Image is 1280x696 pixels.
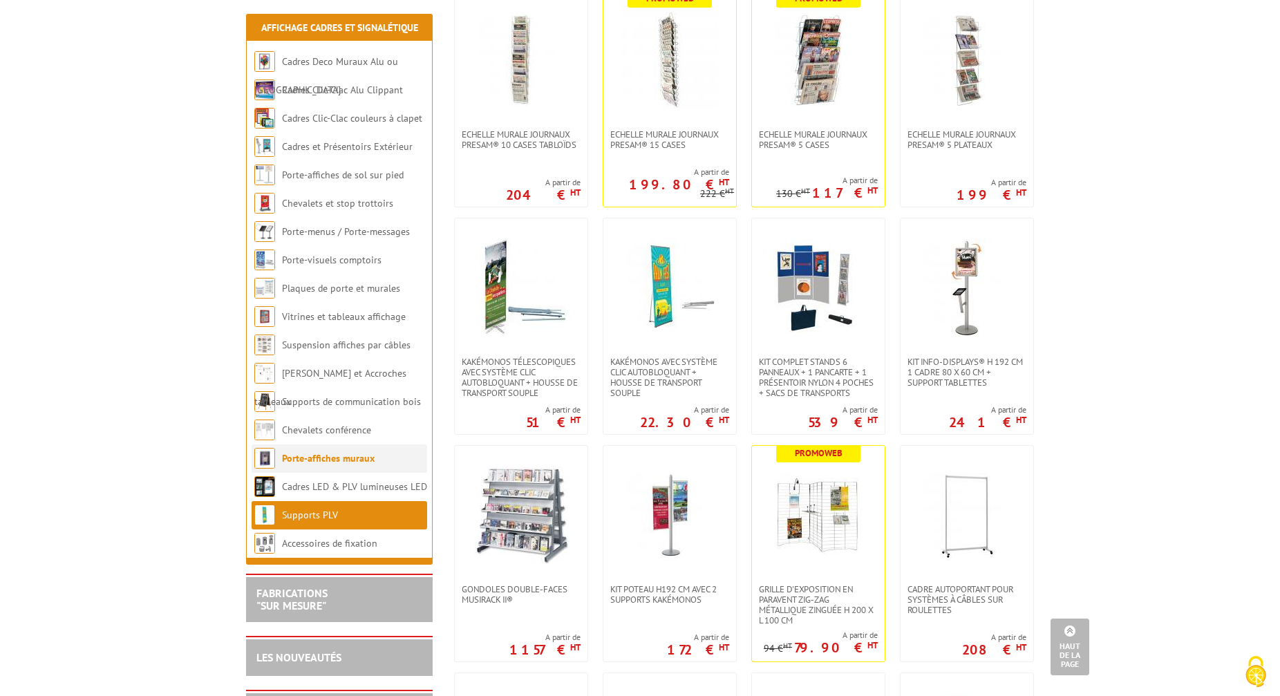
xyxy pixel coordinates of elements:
img: Supports PLV [254,505,275,525]
p: 51 € [526,418,581,426]
sup: HT [867,639,878,651]
img: Cadres Deco Muraux Alu ou Bois [254,51,275,72]
a: kakémonos avec système clic autobloquant + housse de transport souple [603,357,736,398]
img: Accessoires de fixation [254,533,275,554]
sup: HT [867,185,878,196]
p: 241 € [949,418,1026,426]
img: Porte-affiches muraux [254,448,275,469]
img: Plaques de porte et murales [254,278,275,299]
a: Echelle murale journaux Presam® 5 cases [752,129,885,150]
img: Echelle murale journaux Presam® 5 cases [770,12,867,109]
a: Accessoires de fixation [282,537,377,549]
sup: HT [719,414,729,426]
span: Echelle murale journaux Presam® 5 cases [759,129,878,150]
sup: HT [1016,414,1026,426]
img: Echelle murale journaux Presam® 15 cases [621,12,718,109]
span: Gondoles double-faces Musirack II® [462,584,581,605]
img: Kit poteau H192 cm avec 2 supports kakémonos [621,467,718,563]
a: Cadres LED & PLV lumineuses LED [282,480,427,493]
span: A partir de [949,404,1026,415]
img: Cadres et Présentoirs Extérieur [254,136,275,157]
span: A partir de [667,632,729,643]
sup: HT [719,641,729,653]
button: Cookies (fenêtre modale) [1232,649,1280,696]
sup: HT [783,641,792,650]
span: Cadre autoportant pour systèmes à câbles sur roulettes [907,584,1026,615]
sup: HT [1016,641,1026,653]
p: 222 € [700,189,734,199]
span: Echelle murale journaux Presam® 5 plateaux [907,129,1026,150]
a: Kakémonos télescopiques avec système clic autobloquant + housse de transport souple [455,357,587,398]
span: A partir de [808,404,878,415]
p: 199 € [957,191,1026,199]
img: Suspension affiches par câbles [254,335,275,355]
img: Cookies (fenêtre modale) [1239,655,1273,689]
img: Porte-visuels comptoirs [254,250,275,270]
span: A partir de [962,632,1026,643]
span: A partir de [603,167,729,178]
p: 22.30 € [640,418,729,426]
a: Echelle murale journaux Presam® 5 plateaux [901,129,1033,150]
a: Grille d'exposition en paravent zig-zag métallique Zinguée H 200 x L 100 cm [752,584,885,626]
a: Porte-affiches muraux [282,452,375,464]
img: Kakémonos télescopiques avec système clic autobloquant + housse de transport souple [473,239,570,336]
sup: HT [719,176,729,188]
p: 94 € [764,643,792,654]
a: [PERSON_NAME] et Accroches tableaux [254,367,406,408]
a: Echelle murale journaux Presam® 15 cases [603,129,736,150]
a: Haut de la page [1051,619,1089,675]
img: Porte-affiches de sol sur pied [254,164,275,185]
a: Gondoles double-faces Musirack II® [455,584,587,605]
p: 204 € [506,191,581,199]
a: Porte-affiches de sol sur pied [282,169,404,181]
img: Cadre autoportant pour systèmes à câbles sur roulettes [919,467,1015,563]
span: A partir de [526,404,581,415]
a: Kit complet stands 6 panneaux + 1 pancarte + 1 présentoir nylon 4 poches + sacs de transports [752,357,885,398]
img: Gondoles double-faces Musirack II® [474,467,569,563]
span: Kit poteau H192 cm avec 2 supports kakémonos [610,584,729,605]
img: Echelle murale journaux Presam® 5 plateaux [919,12,1015,109]
span: A partir de [509,632,581,643]
sup: HT [570,187,581,198]
img: Kit complet stands 6 panneaux + 1 pancarte + 1 présentoir nylon 4 poches + sacs de transports [770,239,867,336]
span: A partir de [640,404,729,415]
img: Grille d'exposition en paravent zig-zag métallique Zinguée H 200 x L 100 cm [770,467,867,563]
a: Plaques de porte et murales [282,282,400,294]
p: 1157 € [509,646,581,654]
b: Promoweb [795,447,843,459]
p: 79.90 € [794,643,878,652]
span: Kit Info-Displays® H 192 cm 1 cadre 80 x 60 cm + support Tablettes [907,357,1026,388]
span: A partir de [776,175,878,186]
a: Affichage Cadres et Signalétique [261,21,418,34]
img: Kit Info-Displays® H 192 cm 1 cadre 80 x 60 cm + support Tablettes [919,239,1015,336]
sup: HT [725,186,734,196]
p: 117 € [812,189,878,197]
a: Porte-visuels comptoirs [282,254,382,266]
span: Echelle murale journaux Presam® 10 cases tabloïds [462,129,581,150]
a: Chevalets conférence [282,424,371,436]
img: Cadres Clic-Clac couleurs à clapet [254,108,275,129]
img: Chevalets et stop trottoirs [254,193,275,214]
span: A partir de [957,177,1026,188]
a: Echelle murale journaux Presam® 10 cases tabloïds [455,129,587,150]
a: Cadre autoportant pour systèmes à câbles sur roulettes [901,584,1033,615]
p: 539 € [808,418,878,426]
span: kakémonos avec système clic autobloquant + housse de transport souple [610,357,729,398]
p: 199.80 € [629,180,729,189]
a: Chevalets et stop trottoirs [282,197,393,209]
img: Echelle murale journaux Presam® 10 cases tabloïds [473,12,570,109]
p: 130 € [776,189,810,199]
sup: HT [570,641,581,653]
a: Cadres et Présentoirs Extérieur [282,140,413,153]
span: A partir de [764,630,878,641]
img: Vitrines et tableaux affichage [254,306,275,327]
img: kakémonos avec système clic autobloquant + housse de transport souple [621,239,718,336]
p: 172 € [667,646,729,654]
img: Chevalets conférence [254,420,275,440]
a: Cadres Clic-Clac Alu Clippant [282,84,403,96]
a: Supports de communication bois [282,395,421,408]
span: Grille d'exposition en paravent zig-zag métallique Zinguée H 200 x L 100 cm [759,584,878,626]
img: Cadres LED & PLV lumineuses LED [254,476,275,497]
span: Kakémonos télescopiques avec système clic autobloquant + housse de transport souple [462,357,581,398]
img: Porte-menus / Porte-messages [254,221,275,242]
